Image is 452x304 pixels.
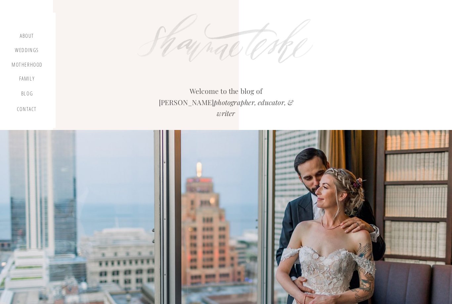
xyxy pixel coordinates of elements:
i: photographer, educator, & writer [214,97,293,118]
a: about [17,33,37,41]
a: Weddings [14,47,39,55]
a: contact [16,106,38,115]
a: blog [17,91,37,100]
a: motherhood [12,62,43,69]
a: Family [14,76,39,84]
h2: Welcome to the blog of [PERSON_NAME] [154,86,298,113]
